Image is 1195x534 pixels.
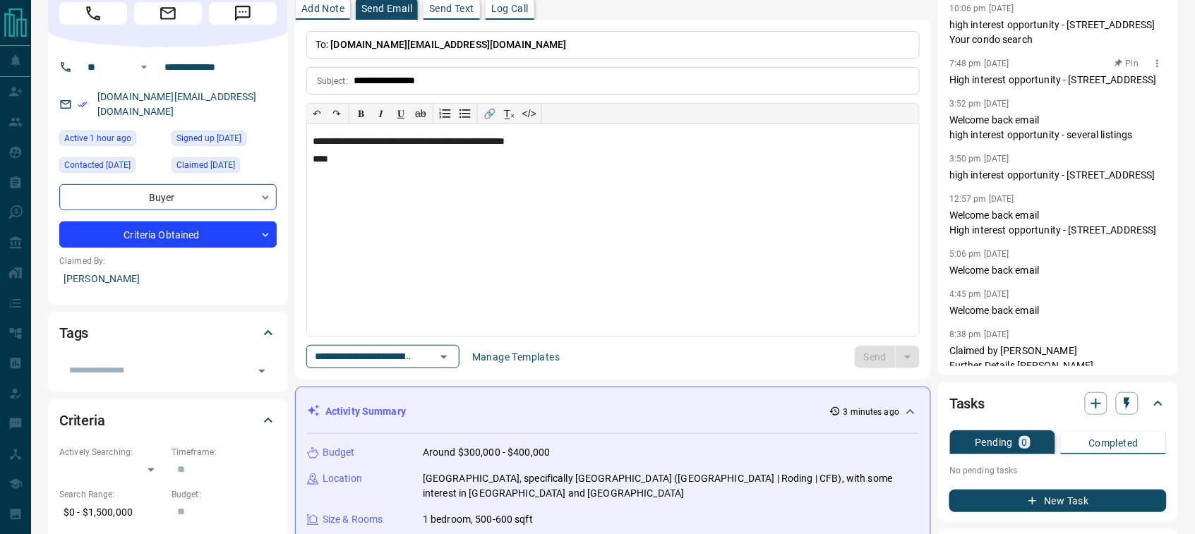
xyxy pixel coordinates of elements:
p: [PERSON_NAME] [59,267,277,291]
div: Criteria Obtained [59,222,277,248]
p: Budget [323,445,355,460]
button: ↶ [307,104,327,123]
button: 𝐁 [352,104,371,123]
button: Pin [1106,57,1147,70]
div: Tags [59,316,277,350]
p: Add Note [301,4,344,13]
span: Contacted [DATE] [64,158,131,172]
s: ab [415,108,426,119]
p: 3 minutes ago [843,406,899,418]
div: Tue Aug 12 2025 [59,131,164,150]
button: T̲ₓ [500,104,520,123]
p: high interest opportunity - [STREET_ADDRESS] [949,168,1167,183]
p: Welcome back email [949,303,1167,318]
button: ab [411,104,431,123]
p: Subject: [317,75,348,87]
button: Open [434,347,454,367]
p: high interest opportunity - [STREET_ADDRESS] Your condo search [949,18,1167,47]
a: [DOMAIN_NAME][EMAIL_ADDRESS][DOMAIN_NAME] [97,91,257,117]
p: Welcome back email High interest opportunity - [STREET_ADDRESS] [949,208,1167,238]
button: New Task [949,490,1167,512]
span: Email [134,2,202,25]
span: Active 1 hour ago [64,131,131,145]
h2: Tags [59,322,88,344]
button: 𝑰 [371,104,391,123]
p: 1 bedroom, 500-600 sqft [423,512,533,527]
p: 4:45 pm [DATE] [949,289,1009,299]
span: [DOMAIN_NAME][EMAIL_ADDRESS][DOMAIN_NAME] [331,39,567,50]
p: Timeframe: [172,446,277,459]
span: 𝐔 [397,108,404,119]
p: Location [323,471,362,486]
p: Welcome back email high interest opportunity - several listings [949,113,1167,142]
p: Log Call [491,4,529,13]
div: Sun Jun 15 2025 [59,157,164,177]
button: 🔗 [480,104,500,123]
p: No pending tasks [949,460,1167,481]
h2: Criteria [59,409,105,432]
p: 0 [1022,437,1028,447]
button: Numbered list [436,104,455,123]
div: Criteria [59,403,277,437]
div: Tasks [949,387,1167,420]
p: Around $300,000 - $400,000 [423,445,550,460]
div: Activity Summary3 minutes ago [307,399,919,425]
button: Bullet list [455,104,475,123]
button: </> [520,104,539,123]
button: Open [252,361,272,381]
p: High interest opportunity - [STREET_ADDRESS] [949,73,1167,87]
p: Send Email [361,4,412,13]
p: $0 - $1,500,000 [59,501,164,524]
span: Message [209,2,277,25]
span: Call [59,2,127,25]
p: 5:06 pm [DATE] [949,249,1009,259]
p: Budget: [172,488,277,501]
p: Completed [1088,438,1139,448]
span: Signed up [DATE] [176,131,241,145]
p: Activity Summary [325,404,406,419]
p: Actively Searching: [59,446,164,459]
p: Welcome back email [949,263,1167,278]
button: 𝐔 [391,104,411,123]
button: ↷ [327,104,347,123]
div: Sun Nov 14 2021 [172,131,277,150]
button: Open [136,59,152,75]
h2: Tasks [949,392,985,415]
p: 10:06 pm [DATE] [949,4,1014,13]
div: Sun Nov 14 2021 [172,157,277,177]
p: Pending [975,437,1014,447]
p: Search Range: [59,488,164,501]
button: Manage Templates [464,346,568,368]
p: Send Text [429,4,474,13]
p: 3:52 pm [DATE] [949,99,1009,109]
p: 12:57 pm [DATE] [949,194,1014,204]
p: [GEOGRAPHIC_DATA], specifically [GEOGRAPHIC_DATA] ([GEOGRAPHIC_DATA] | Roding | CFB), with some i... [423,471,919,501]
p: Claimed by [PERSON_NAME] Further Details [PERSON_NAME] [949,344,1167,373]
p: 3:50 pm [DATE] [949,154,1009,164]
p: To: [306,31,920,59]
p: 7:48 pm [DATE] [949,59,1009,68]
div: Buyer [59,184,277,210]
svg: Email Verified [78,99,88,109]
span: Claimed [DATE] [176,158,235,172]
p: Size & Rooms [323,512,383,527]
div: split button [855,346,920,368]
p: Claimed By: [59,255,277,267]
p: 8:38 pm [DATE] [949,329,1009,339]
